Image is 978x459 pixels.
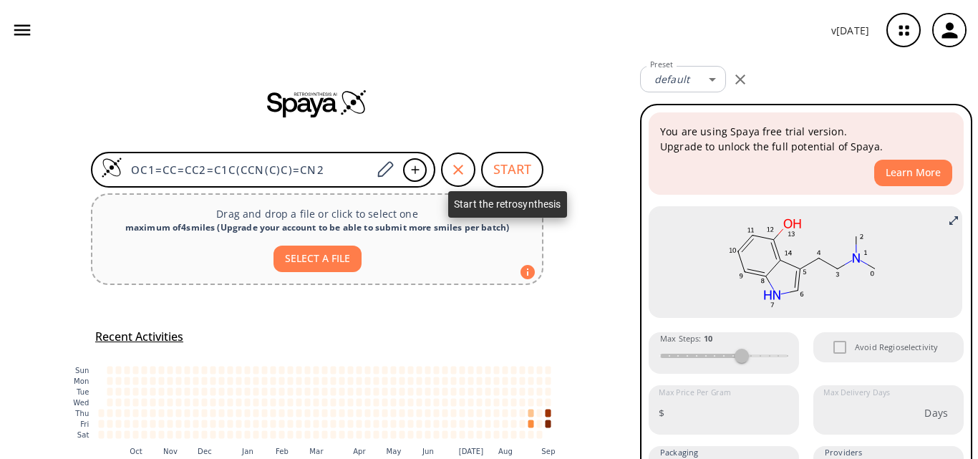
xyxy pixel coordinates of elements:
text: Jun [422,447,434,455]
input: Enter SMILES [122,163,372,177]
label: Max Delivery Days [823,387,890,398]
text: Feb [276,447,289,455]
g: y-axis tick label [73,367,89,439]
span: Max Steps : [660,332,712,345]
text: Mon [74,377,89,385]
text: Jan [241,447,253,455]
text: Nov [163,447,178,455]
span: Avoid Regioselectivity [855,341,938,354]
text: Dec [198,447,212,455]
text: Mar [309,447,324,455]
div: Start the retrosynthesis [448,191,567,218]
span: Providers [825,446,862,459]
p: Drag and drop a file or click to select one [104,206,531,221]
p: $ [659,405,664,420]
em: default [654,72,689,86]
text: Sep [541,447,555,455]
text: Sun [75,367,89,375]
h5: Recent Activities [95,329,183,344]
div: maximum of 4 smiles ( Upgrade your account to be able to submit more smiles per batch ) [104,221,531,234]
svg: OC1=CC=CC2=C1C(CCN(C)C)=CN2 [659,212,952,312]
p: v [DATE] [831,23,869,38]
button: SELECT A FILE [273,246,362,272]
img: Spaya logo [267,89,367,117]
button: Learn More [874,160,952,186]
text: Thu [74,410,89,417]
g: cell [99,366,551,438]
text: Apr [353,447,366,455]
button: START [481,152,543,188]
text: Aug [498,447,513,455]
text: Tue [76,388,89,396]
text: [DATE] [459,447,484,455]
span: Packaging [660,446,698,459]
label: Preset [650,59,673,70]
strong: 10 [704,333,712,344]
text: Oct [130,447,142,455]
svg: Full screen [948,215,959,226]
button: Recent Activities [89,325,189,349]
text: Sat [77,431,89,439]
text: Fri [80,420,89,428]
text: Wed [73,399,89,407]
img: Logo Spaya [101,157,122,178]
g: x-axis tick label [130,447,556,455]
p: Days [924,405,948,420]
text: May [386,447,401,455]
p: You are using Spaya free trial version. Upgrade to unlock the full potential of Spaya. [660,124,952,154]
label: Max Price Per Gram [659,387,731,398]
